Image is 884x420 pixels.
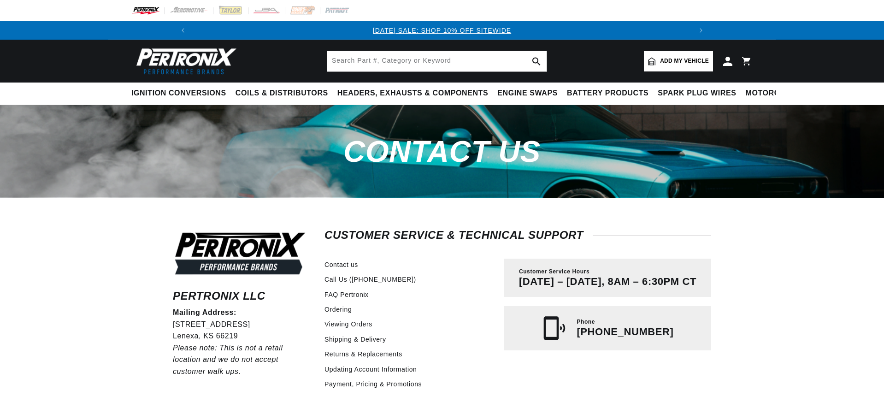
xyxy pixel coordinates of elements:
[562,83,653,104] summary: Battery Products
[131,45,237,77] img: Pertronix
[173,319,307,331] p: [STREET_ADDRESS]
[660,57,709,65] span: Add my vehicle
[658,89,736,98] span: Spark Plug Wires
[324,364,417,374] a: Updating Account Information
[567,89,648,98] span: Battery Products
[692,21,710,40] button: Translation missing: en.sections.announcements.next_announcement
[644,51,713,71] a: Add my vehicle
[173,344,283,375] em: Please note: This is not a retail location and we do not accept customer walk ups.
[324,379,422,389] a: Payment, Pricing & Promotions
[108,21,776,40] slideshow-component: Translation missing: en.sections.announcements.announcement_bar
[173,330,307,342] p: Lenexa, KS 66219
[324,290,369,300] a: FAQ Pertronix
[333,83,493,104] summary: Headers, Exhausts & Components
[324,304,352,314] a: Ordering
[324,349,402,359] a: Returns & Replacements
[324,334,386,344] a: Shipping & Delivery
[192,25,692,35] div: Announcement
[497,89,558,98] span: Engine Swaps
[231,83,333,104] summary: Coils & Distributors
[653,83,741,104] summary: Spark Plug Wires
[324,260,358,270] a: Contact us
[741,83,805,104] summary: Motorcycle
[746,89,801,98] span: Motorcycle
[324,274,416,284] a: Call Us ([PHONE_NUMBER])
[236,89,328,98] span: Coils & Distributors
[131,83,231,104] summary: Ignition Conversions
[327,51,547,71] input: Search Part #, Category or Keyword
[519,268,589,276] span: Customer Service Hours
[577,326,673,338] p: [PHONE_NUMBER]
[343,135,540,168] span: Contact us
[192,25,692,35] div: 1 of 3
[519,276,696,288] p: [DATE] – [DATE], 8AM – 6:30PM CT
[174,21,192,40] button: Translation missing: en.sections.announcements.previous_announcement
[131,89,226,98] span: Ignition Conversions
[173,308,236,316] strong: Mailing Address:
[493,83,562,104] summary: Engine Swaps
[504,306,711,350] a: Phone [PHONE_NUMBER]
[526,51,547,71] button: search button
[324,231,711,240] h2: Customer Service & Technical Support
[577,318,595,326] span: Phone
[337,89,488,98] span: Headers, Exhausts & Components
[173,291,307,301] h6: Pertronix LLC
[373,27,511,34] a: [DATE] SALE: SHOP 10% OFF SITEWIDE
[324,319,372,329] a: Viewing Orders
